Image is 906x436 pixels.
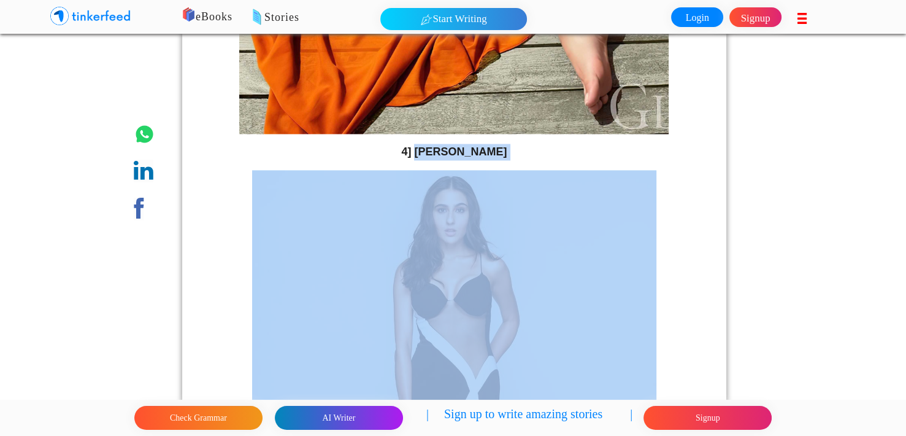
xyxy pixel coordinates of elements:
p: eBooks [166,9,564,26]
strong: 4] [PERSON_NAME] [401,146,507,158]
img: whatsapp.png [134,123,155,145]
button: Start Writing [380,8,527,30]
a: Signup [729,7,781,27]
p: | Sign up to write amazing stories | [426,405,632,431]
button: Check Grammar [134,406,263,430]
button: Signup [643,406,772,430]
button: AI Writer [275,406,403,430]
p: Stories [214,9,613,26]
a: Login [671,7,723,27]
